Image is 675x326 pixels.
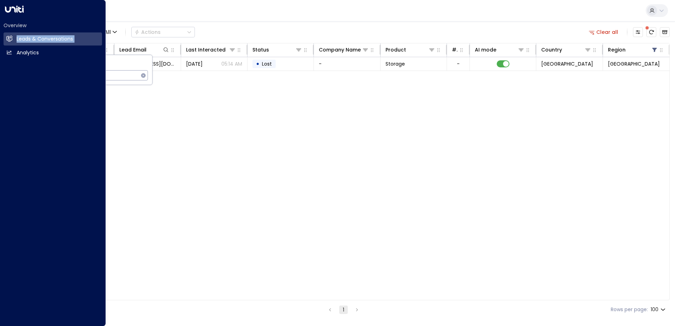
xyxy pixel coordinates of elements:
button: Archived Leads [660,27,670,37]
span: United Kingdom [541,60,593,67]
div: Product [386,46,406,54]
h2: Overview [4,22,102,29]
nav: pagination navigation [325,305,362,314]
span: Lost [262,60,272,67]
div: Status [252,46,302,54]
h2: Analytics [17,49,39,56]
button: Customize [633,27,643,37]
td: - [314,57,380,71]
div: Status [252,46,269,54]
div: Product [386,46,435,54]
label: Rows per page: [611,306,648,313]
span: There are new threads available. Refresh the grid to view the latest updates. [646,27,656,37]
button: page 1 [339,306,348,314]
div: Last Interacted [186,46,226,54]
button: Clear all [586,27,621,37]
span: All [104,29,111,35]
div: • [256,58,259,70]
div: Lead Email [119,46,147,54]
h2: Leads & Conversations [17,35,73,43]
div: Company Name [319,46,369,54]
p: 05:14 AM [221,60,242,67]
a: Analytics [4,46,102,59]
div: Button group with a nested menu [131,27,195,37]
div: Company Name [319,46,361,54]
div: Lead Email [119,46,169,54]
div: # of people [452,46,465,54]
div: Country [541,46,591,54]
div: # of people [452,46,458,54]
div: Last Interacted [186,46,236,54]
div: AI mode [475,46,525,54]
div: - [457,60,460,67]
span: Storage [386,60,405,67]
div: 100 [651,304,667,315]
button: Actions [131,27,195,37]
span: Shropshire [608,60,660,67]
div: Region [608,46,658,54]
div: Actions [135,29,161,35]
div: Country [541,46,562,54]
div: Region [608,46,626,54]
span: Sep 24, 2025 [186,60,203,67]
div: AI mode [475,46,496,54]
a: Leads & Conversations [4,32,102,46]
